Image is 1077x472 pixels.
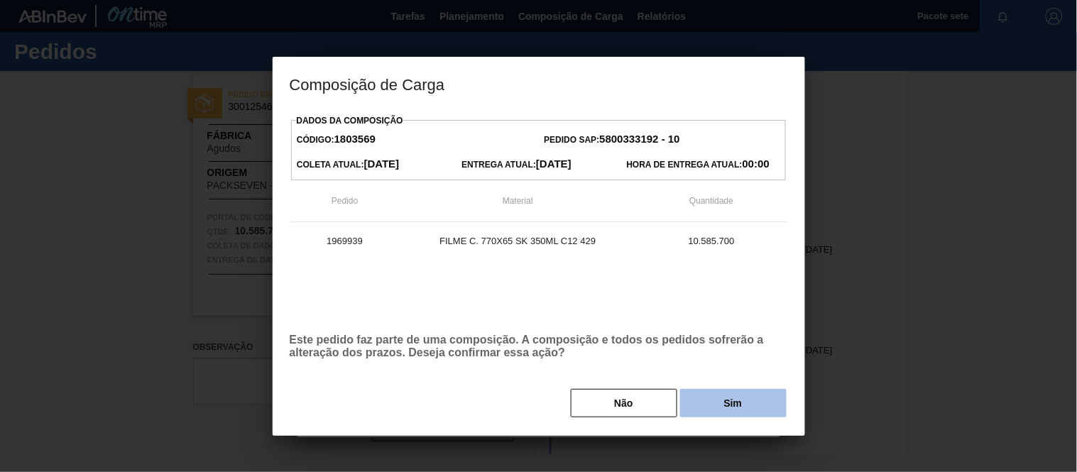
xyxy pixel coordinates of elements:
[290,334,764,358] font: Este pedido faz parte de uma composição. A composição e todos os pedidos sofrerão a alteração dos...
[545,135,600,145] font: Pedido SAP:
[327,236,363,246] font: 1969939
[290,76,445,94] font: Composição de Carga
[332,196,358,206] font: Pedido
[536,158,572,170] font: [DATE]
[689,236,735,246] font: 10.585.700
[743,158,770,170] font: 00:00
[503,196,533,206] font: Material
[364,158,400,170] font: [DATE]
[439,236,596,246] font: FILME C. 770X65 SK 350ML C12 429
[297,135,334,145] font: Código:
[461,160,536,170] font: Entrega atual:
[334,133,376,145] font: 1803569
[297,116,403,126] font: Dados da Composição
[571,389,677,417] button: Não
[297,160,364,170] font: Coleta Atual:
[689,196,733,206] font: Quantidade
[680,389,787,417] button: Sim
[627,160,743,170] font: Hora de Entrega Atual:
[600,133,680,145] font: 5800333192 - 10
[614,397,633,409] font: Não
[724,397,743,409] font: Sim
